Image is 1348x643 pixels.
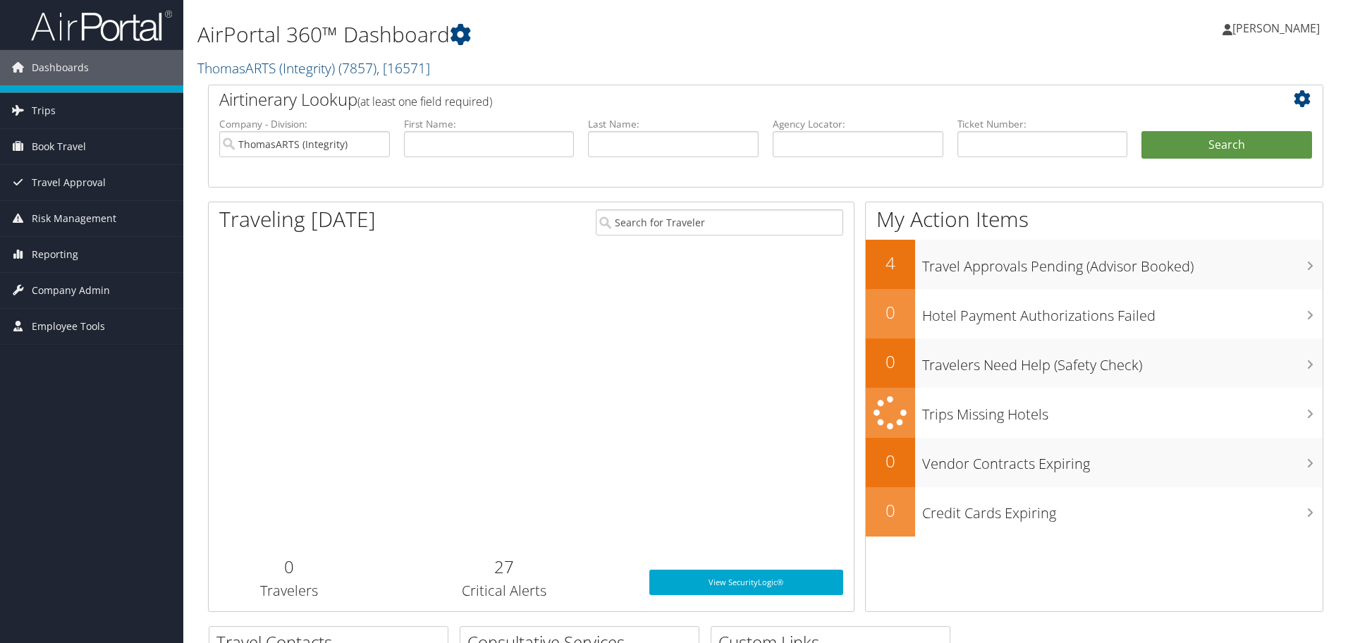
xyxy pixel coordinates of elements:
[32,129,86,164] span: Book Travel
[866,388,1323,438] a: Trips Missing Hotels
[922,250,1323,276] h3: Travel Approvals Pending (Advisor Booked)
[31,9,172,42] img: airportal-logo.png
[32,201,116,236] span: Risk Management
[357,94,492,109] span: (at least one field required)
[381,581,628,601] h3: Critical Alerts
[219,87,1219,111] h2: Airtinerary Lookup
[219,555,360,579] h2: 0
[866,338,1323,388] a: 0Travelers Need Help (Safety Check)
[922,496,1323,523] h3: Credit Cards Expiring
[866,350,915,374] h2: 0
[1223,7,1334,49] a: [PERSON_NAME]
[866,487,1323,537] a: 0Credit Cards Expiring
[922,398,1323,424] h3: Trips Missing Hotels
[866,449,915,473] h2: 0
[866,251,915,275] h2: 4
[922,447,1323,474] h3: Vendor Contracts Expiring
[219,581,360,601] h3: Travelers
[773,117,943,131] label: Agency Locator:
[32,273,110,308] span: Company Admin
[197,20,955,49] h1: AirPortal 360™ Dashboard
[866,240,1323,289] a: 4Travel Approvals Pending (Advisor Booked)
[922,299,1323,326] h3: Hotel Payment Authorizations Failed
[1232,20,1320,36] span: [PERSON_NAME]
[866,300,915,324] h2: 0
[866,204,1323,234] h1: My Action Items
[32,93,56,128] span: Trips
[219,117,390,131] label: Company - Division:
[404,117,575,131] label: First Name:
[922,348,1323,375] h3: Travelers Need Help (Safety Check)
[32,237,78,272] span: Reporting
[381,555,628,579] h2: 27
[32,50,89,85] span: Dashboards
[957,117,1128,131] label: Ticket Number:
[649,570,843,595] a: View SecurityLogic®
[1141,131,1312,159] button: Search
[32,165,106,200] span: Travel Approval
[588,117,759,131] label: Last Name:
[338,59,376,78] span: ( 7857 )
[376,59,430,78] span: , [ 16571 ]
[197,59,430,78] a: ThomasARTS (Integrity)
[866,498,915,522] h2: 0
[596,209,843,235] input: Search for Traveler
[219,204,376,234] h1: Traveling [DATE]
[866,438,1323,487] a: 0Vendor Contracts Expiring
[866,289,1323,338] a: 0Hotel Payment Authorizations Failed
[32,309,105,344] span: Employee Tools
